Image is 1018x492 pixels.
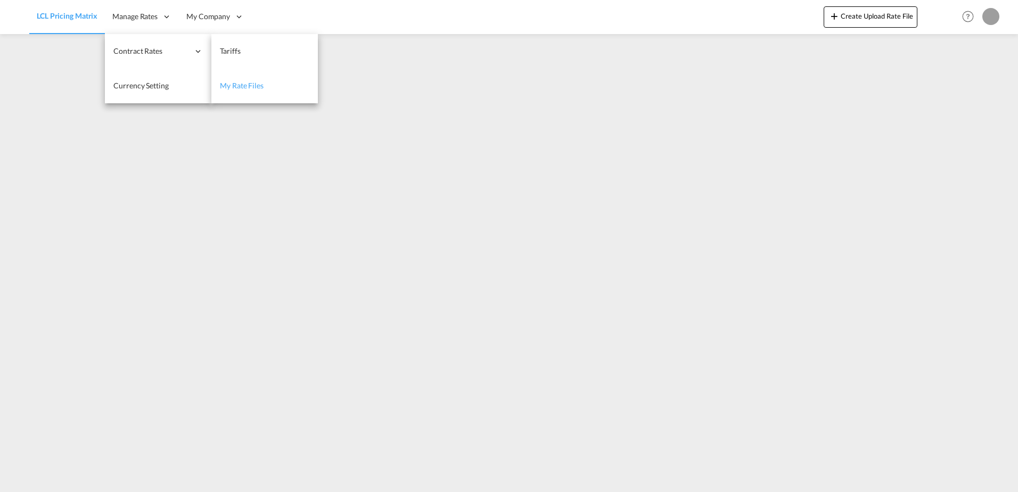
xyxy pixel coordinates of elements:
[113,81,168,90] span: Currency Setting
[828,10,841,22] md-icon: icon-plus 400-fg
[959,7,977,26] span: Help
[113,46,189,56] span: Contract Rates
[211,69,318,103] a: My Rate Files
[112,11,158,22] span: Manage Rates
[186,11,230,22] span: My Company
[959,7,982,27] div: Help
[824,6,917,28] button: icon-plus 400-fgCreate Upload Rate File
[105,69,211,103] a: Currency Setting
[37,11,97,20] span: LCL Pricing Matrix
[105,34,211,69] div: Contract Rates
[220,81,264,90] span: My Rate Files
[211,34,318,69] a: Tariffs
[220,46,240,55] span: Tariffs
